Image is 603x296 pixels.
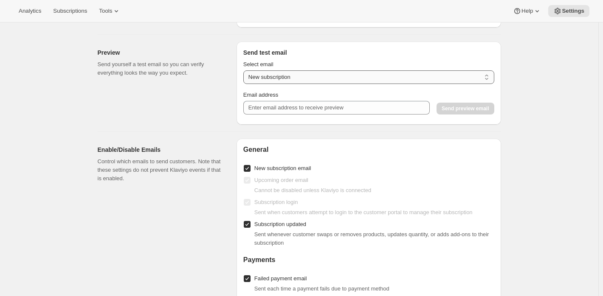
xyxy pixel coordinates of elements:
button: Tools [94,5,126,17]
span: Select email [243,61,273,67]
span: Subscription updated [254,221,306,227]
button: Subscriptions [48,5,92,17]
span: Subscription login [254,199,298,205]
p: Control which emails to send customers. Note that these settings do not prevent Klaviyo events if... [98,157,223,183]
span: Settings [562,8,584,14]
h2: Preview [98,48,223,57]
h2: Enable/Disable Emails [98,145,223,154]
input: Enter email address to receive preview [243,101,430,114]
button: Settings [548,5,589,17]
p: Send yourself a test email so you can verify everything looks the way you expect. [98,60,223,77]
span: Failed payment email [254,275,307,282]
h3: Send test email [243,48,494,57]
span: New subscription email [254,165,311,171]
h2: Payments [243,256,494,264]
span: Upcoming order email [254,177,308,183]
button: Analytics [14,5,46,17]
span: Cannot be disabled unless Klaviyo is connected [254,187,371,193]
span: Analytics [19,8,41,14]
span: Email address [243,92,278,98]
span: Sent whenever customer swaps or removes products, updates quantity, or adds add-ons to their subs... [254,231,489,246]
span: Subscriptions [53,8,87,14]
button: Help [508,5,547,17]
span: Sent when customers attempt to login to the customer portal to manage their subscription [254,209,473,215]
span: Help [521,8,533,14]
span: Tools [99,8,112,14]
span: Sent each time a payment fails due to payment method [254,285,389,292]
h2: General [243,145,494,154]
